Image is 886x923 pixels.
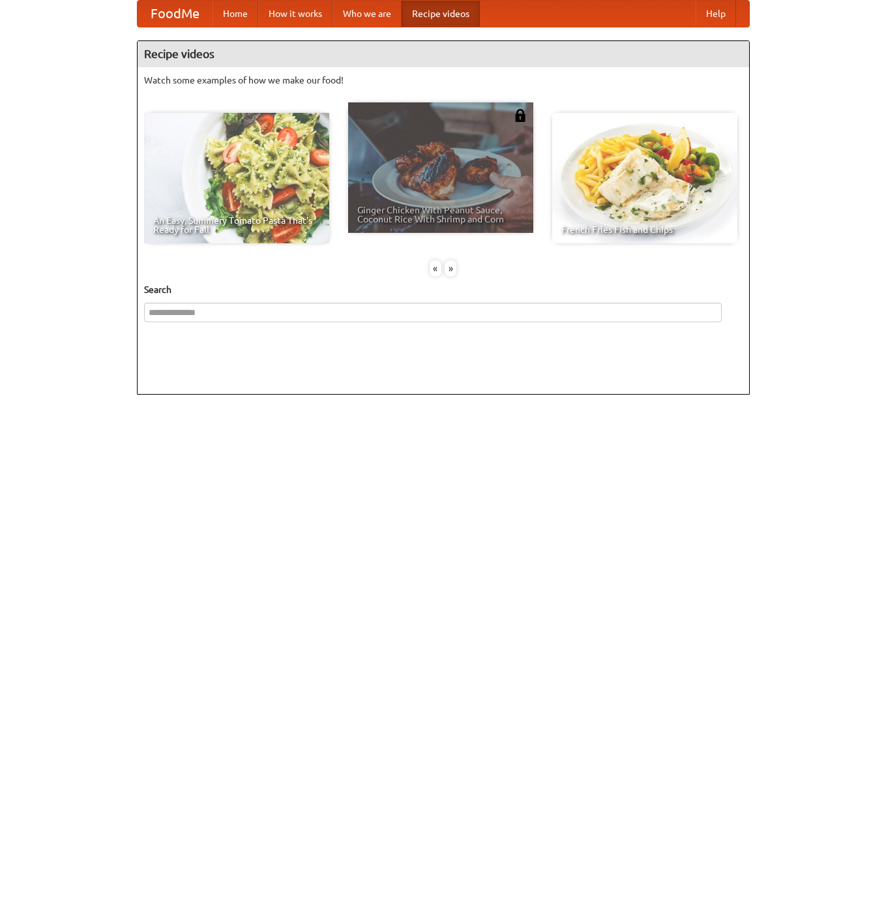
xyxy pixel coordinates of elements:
a: An Easy, Summery Tomato Pasta That's Ready for Fall [144,113,329,243]
p: Watch some examples of how we make our food! [144,74,743,87]
a: How it works [258,1,332,27]
h5: Search [144,283,743,296]
a: Who we are [332,1,402,27]
div: « [430,260,441,277]
div: » [445,260,456,277]
a: Home [213,1,258,27]
span: An Easy, Summery Tomato Pasta That's Ready for Fall [153,216,320,234]
h4: Recipe videos [138,41,749,67]
img: 483408.png [514,109,527,122]
a: Help [696,1,736,27]
a: FoodMe [138,1,213,27]
span: French Fries Fish and Chips [561,225,728,234]
a: Recipe videos [402,1,480,27]
a: French Fries Fish and Chips [552,113,737,243]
